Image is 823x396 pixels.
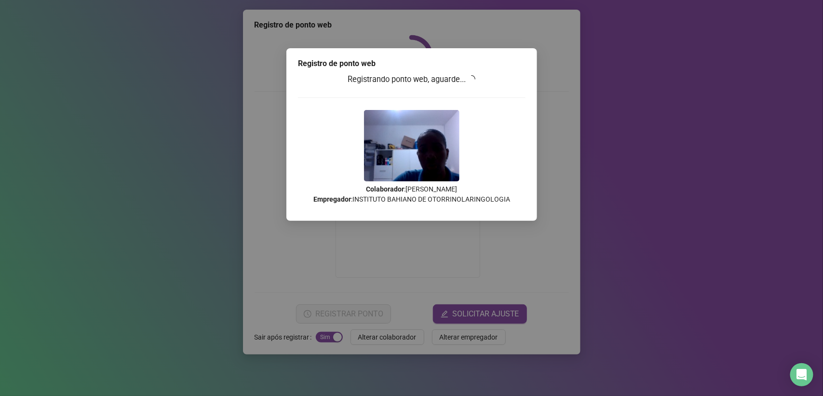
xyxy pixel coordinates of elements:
div: Registro de ponto web [298,58,526,69]
h3: Registrando ponto web, aguarde... [298,73,526,86]
img: 9k= [364,110,459,181]
strong: Empregador [313,195,351,203]
span: loading [466,73,477,84]
p: : [PERSON_NAME] : INSTITUTO BAHIANO DE OTORRINOLARINGOLOGIA [298,184,526,205]
div: Open Intercom Messenger [790,363,813,386]
strong: Colaborador [366,185,404,193]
